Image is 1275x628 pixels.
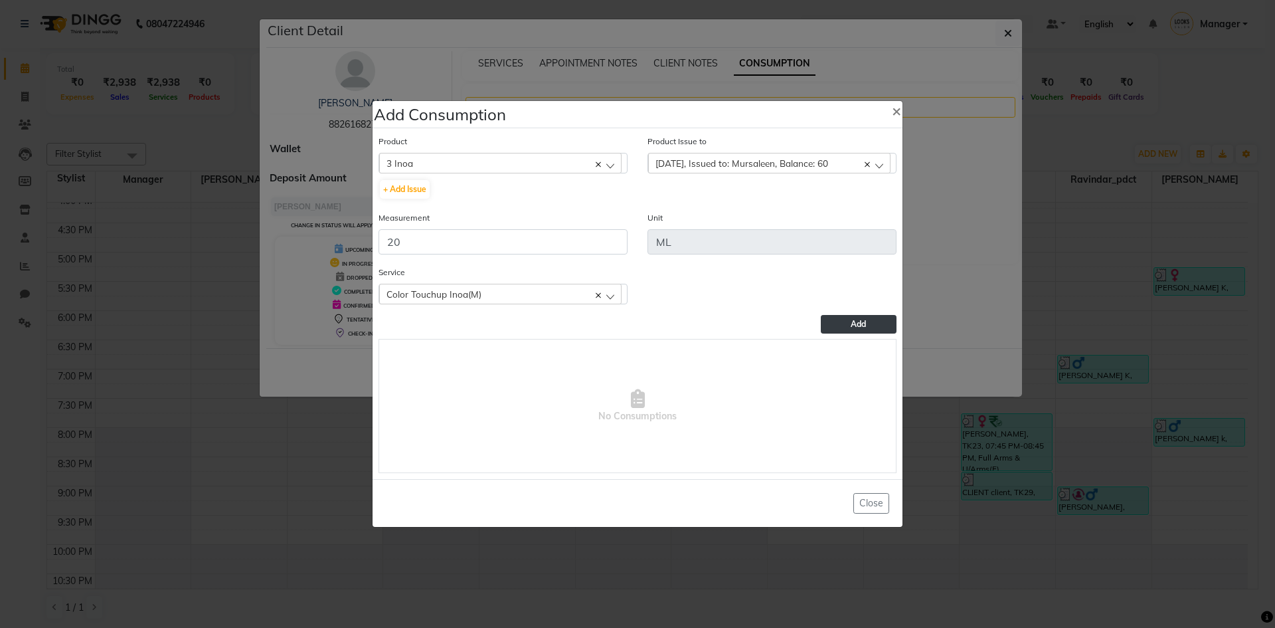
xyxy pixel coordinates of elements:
[881,92,912,129] button: Close
[647,136,707,148] label: Product Issue to
[853,493,889,514] button: Close
[379,136,407,148] label: Product
[379,340,896,472] span: No Consumptions
[892,100,901,120] span: ×
[386,157,413,169] span: 3 Inoa
[647,212,663,224] label: Unit
[379,212,430,224] label: Measurement
[374,102,506,126] h4: Add Consumption
[380,180,430,199] button: + Add Issue
[851,319,866,329] span: Add
[386,288,481,300] span: Color Touchup Inoa(M)
[821,315,896,334] button: Add
[655,157,828,169] span: [DATE], Issued to: Mursaleen, Balance: 60
[379,266,405,278] label: Service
